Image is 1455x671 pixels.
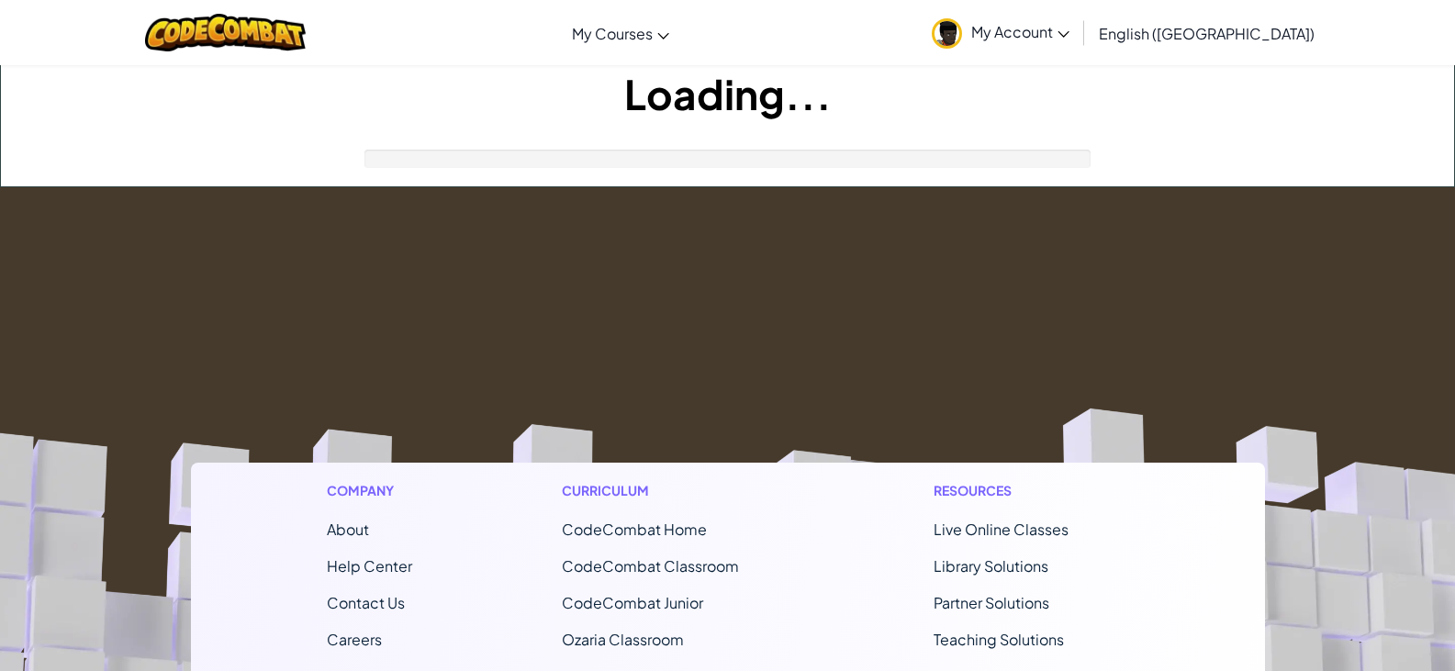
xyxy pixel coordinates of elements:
a: Teaching Solutions [934,630,1064,649]
a: About [327,520,369,539]
h1: Resources [934,481,1129,500]
a: Ozaria Classroom [562,630,684,649]
span: My Account [971,22,1069,41]
span: English ([GEOGRAPHIC_DATA]) [1099,24,1315,43]
a: My Account [923,4,1079,62]
a: Partner Solutions [934,593,1049,612]
h1: Company [327,481,412,500]
a: CodeCombat Classroom [562,556,739,576]
h1: Loading... [1,65,1454,122]
a: English ([GEOGRAPHIC_DATA]) [1090,8,1324,58]
a: Help Center [327,556,412,576]
a: My Courses [563,8,678,58]
a: Live Online Classes [934,520,1069,539]
span: Contact Us [327,593,405,612]
img: CodeCombat logo [145,14,306,51]
a: Library Solutions [934,556,1048,576]
h1: Curriculum [562,481,784,500]
span: CodeCombat Home [562,520,707,539]
a: Careers [327,630,382,649]
a: CodeCombat Junior [562,593,703,612]
span: My Courses [572,24,653,43]
img: avatar [932,18,962,49]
